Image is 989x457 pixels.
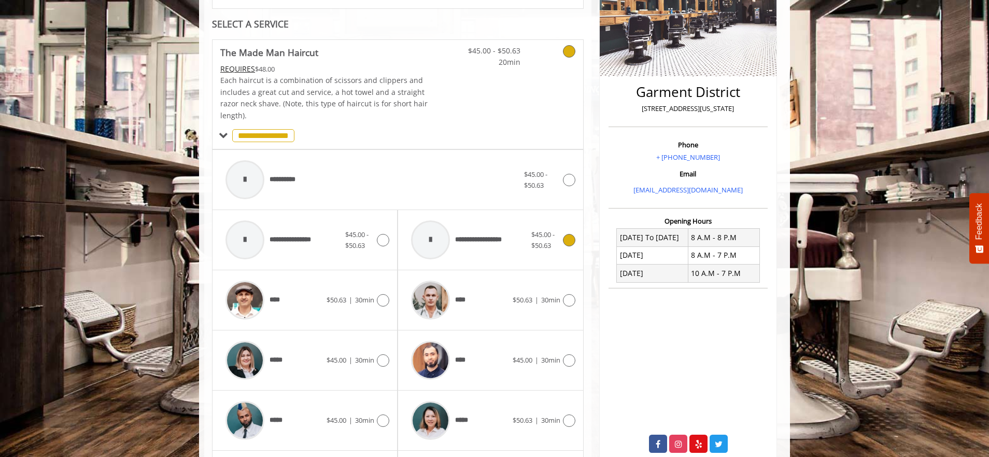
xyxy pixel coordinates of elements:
[656,153,720,162] a: + [PHONE_NUMBER]
[220,64,255,74] span: This service needs some Advance to be paid before we block your appointment
[974,203,984,240] span: Feedback
[349,295,352,304] span: |
[611,85,765,100] h2: Garment District
[513,355,532,365] span: $45.00
[349,416,352,425] span: |
[220,45,318,60] b: The Made Man Haircut
[327,295,346,304] span: $50.63
[688,246,759,264] td: 8 A.M - 7 P.M
[535,295,539,304] span: |
[212,19,584,29] div: SELECT A SERVICE
[355,295,374,304] span: 30min
[459,57,520,68] span: 20min
[611,141,765,148] h3: Phone
[345,230,369,250] span: $45.00 - $50.63
[617,246,688,264] td: [DATE]
[611,170,765,177] h3: Email
[513,416,532,425] span: $50.63
[355,355,374,365] span: 30min
[617,229,688,246] td: [DATE] To [DATE]
[459,45,520,57] span: $45.00 - $50.63
[524,170,547,190] span: $45.00 - $50.63
[220,75,428,120] span: Each haircut is a combination of scissors and clippers and includes a great cut and service, a ho...
[531,230,555,250] span: $45.00 - $50.63
[535,416,539,425] span: |
[611,103,765,114] p: [STREET_ADDRESS][US_STATE]
[220,63,429,75] div: $48.00
[327,355,346,365] span: $45.00
[688,265,759,282] td: 10 A.M - 7 P.M
[688,229,759,246] td: 8 A.M - 8 P.M
[969,193,989,264] button: Feedback - Show survey
[617,265,688,282] td: [DATE]
[541,355,560,365] span: 30min
[541,295,560,304] span: 30min
[327,416,346,425] span: $45.00
[541,416,560,425] span: 30min
[633,185,743,195] a: [EMAIL_ADDRESS][DOMAIN_NAME]
[609,217,768,225] h3: Opening Hours
[349,355,352,365] span: |
[535,355,539,365] span: |
[355,416,374,425] span: 30min
[513,295,532,304] span: $50.63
